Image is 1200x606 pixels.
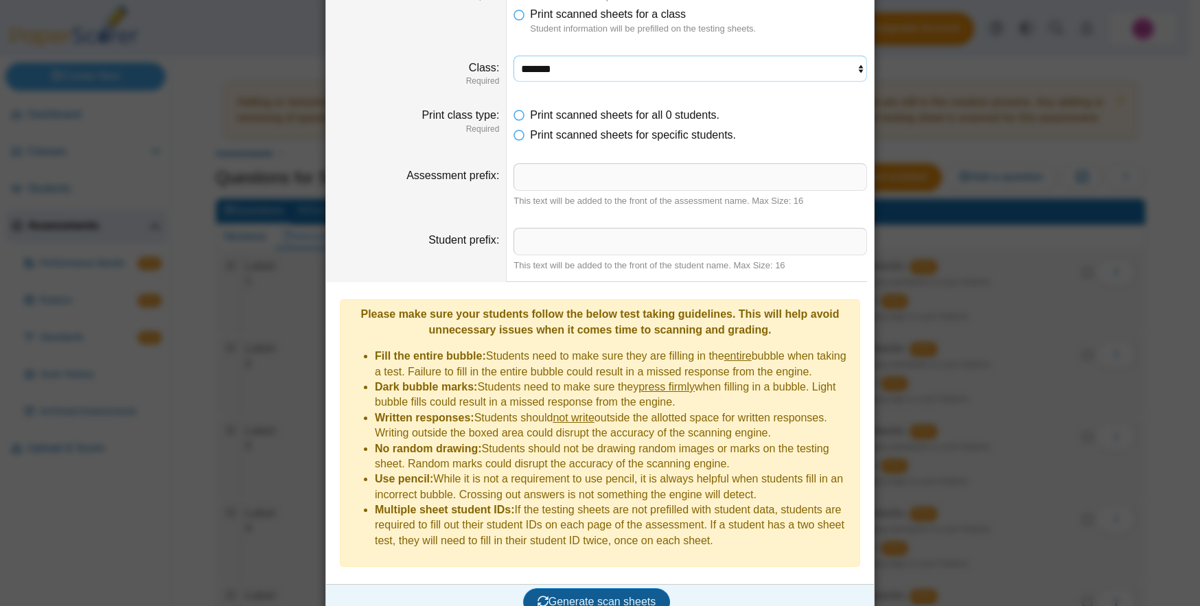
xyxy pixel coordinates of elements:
b: Fill the entire bubble: [375,350,486,362]
li: Students need to make sure they when filling in a bubble. Light bubble fills could result in a mi... [375,380,853,410]
span: Print scanned sheets for specific students. [530,129,736,141]
b: Dark bubble marks: [375,381,477,393]
div: This text will be added to the front of the assessment name. Max Size: 16 [514,195,867,207]
u: press firmly [638,381,695,393]
label: Student prefix [428,234,499,246]
span: Print scanned sheets for all 0 students. [530,109,719,121]
dfn: Student information will be prefilled on the testing sheets. [530,23,867,35]
span: Print scanned sheets for a class [530,8,686,20]
li: Students should not be drawing random images or marks on the testing sheet. Random marks could di... [375,441,853,472]
u: entire [724,350,752,362]
b: Use pencil: [375,473,433,485]
u: not write [553,412,594,423]
b: Written responses: [375,412,474,423]
b: Please make sure your students follow the below test taking guidelines. This will help avoid unne... [360,308,839,335]
dfn: Required [333,124,499,135]
b: No random drawing: [375,443,482,454]
li: While it is not a requirement to use pencil, it is always helpful when students fill in an incorr... [375,471,853,502]
label: Assessment prefix [406,170,499,181]
label: Print class type [422,109,499,121]
dfn: Required [333,75,499,87]
li: Students need to make sure they are filling in the bubble when taking a test. Failure to fill in ... [375,349,853,380]
label: Class [469,62,499,73]
li: If the testing sheets are not prefilled with student data, students are required to fill out thei... [375,502,853,548]
li: Students should outside the allotted space for written responses. Writing outside the boxed area ... [375,410,853,441]
b: Multiple sheet student IDs: [375,504,515,515]
div: This text will be added to the front of the student name. Max Size: 16 [514,259,867,272]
